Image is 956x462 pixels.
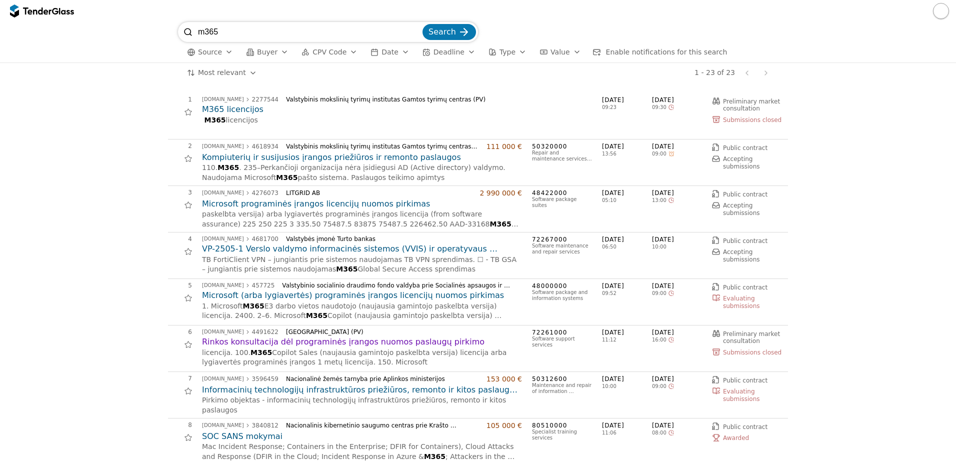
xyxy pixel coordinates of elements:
[652,197,666,203] span: 13:00
[202,163,507,181] span: Perkančioji organizacija nėra įsidiegusi AD (Active directory) valdymo. Naudojama Microsoft
[532,150,592,162] div: Repair and maintenance services of personal computers
[602,290,652,296] span: 09:52
[723,98,782,112] span: Preliminary market consultation
[606,48,727,56] span: Enable notifications for this search
[202,210,490,228] span: paskelbta versija) arba lygiavertės programinės įrangos licencija (from software assurance) 225 2...
[602,430,652,436] span: 11:06
[532,142,592,151] span: 50320000
[652,375,702,383] span: [DATE]
[723,155,760,169] span: Accepting submissions
[202,144,244,149] div: [DOMAIN_NAME]
[723,248,760,262] span: Accepting submissions
[286,189,472,196] div: LITGRID AB
[252,329,278,335] div: 4491622
[168,328,192,335] div: 6
[652,421,702,430] span: [DATE]
[602,197,652,203] span: 05:10
[198,48,222,56] span: Source
[202,282,274,288] a: [DOMAIN_NAME]457725
[168,375,192,382] div: 7
[602,328,652,337] span: [DATE]
[532,382,592,394] div: Maintenance and repair of information technology equipment
[226,116,258,124] span: licencijos
[202,422,278,428] a: [DOMAIN_NAME]3840812
[202,236,244,241] div: [DOMAIN_NAME]
[550,48,569,56] span: Value
[532,328,592,337] span: 72261000
[168,142,192,149] div: 2
[202,348,250,356] span: licencija. 100.
[242,46,292,58] button: Buyer
[602,151,652,157] span: 13:56
[532,243,592,255] div: Software maintenance and repair services
[652,151,666,157] span: 09:00
[532,336,592,348] div: Software support services
[202,190,278,196] a: [DOMAIN_NAME]4276073
[168,189,192,196] div: 3
[652,235,702,244] span: [DATE]
[479,189,522,197] div: 2 990 000 €
[252,143,278,149] div: 4618934
[652,290,666,296] span: 09:00
[202,329,278,335] a: [DOMAIN_NAME]4491622
[252,422,278,428] div: 3840812
[202,384,522,395] a: Informacinių technologijų infrastruktūros priežiūros, remonto ir kitos paslaugos (Atviras konkursas)
[602,383,652,389] span: 10:00
[602,282,652,290] span: [DATE]
[183,46,237,58] button: Source
[532,189,592,197] span: 48422000
[381,48,398,56] span: Date
[652,142,702,151] span: [DATE]
[202,163,522,182] div: –
[652,337,666,343] span: 16:00
[602,337,652,343] span: 11:12
[202,104,522,115] a: M365 licencijos
[202,311,501,329] span: Copilot (naujausia gamintojo paskelbta versija) licencija. 10. 7
[286,422,479,429] div: Nacionalinis kibernetinio saugumo centras prie Krašto apsaugos ministerijos
[428,27,456,36] span: Search
[202,302,243,310] span: 1. Microsoft
[202,302,499,320] span: E3 darbo vietos naudotojo (naujausia gamintojo paskelbta versija) licencija. 2400. 2
[217,163,239,171] span: M365
[723,388,760,402] span: Evaluating submissions
[252,236,278,242] div: 4681700
[168,96,192,103] div: 1
[202,301,522,321] div: –
[202,152,522,163] h2: Kompiuterių ir susijusios įrangos priežiūros ir remonto paslaugos
[602,375,652,383] span: [DATE]
[424,452,445,460] span: M365
[286,143,479,150] div: Valstybinis mokslinių tyrimų institutas Gamtos tyrimų centras (PV)
[202,442,516,460] span: Mac Incident Response; Containers in the Enterprise; DFIR for Containers), Cloud Attacks and Resp...
[202,255,519,273] span: TB FortiClient VPN – jungiantis prie sistemos naudojamas TB VPN sprendimas. ☐ - TB GSA – jungiant...
[652,430,666,436] span: 08:00
[202,431,522,442] h2: SOC SANS mokymai
[357,265,475,273] span: Global Secure Access sprendimas
[723,116,781,123] span: Submissions closed
[486,375,522,383] div: 153 000 €
[532,421,592,430] span: 80510000
[723,295,760,309] span: Evaluating submissions
[202,163,217,171] span: 110.
[276,173,297,181] span: M365
[282,282,514,289] div: Valstybinio socialinio draudimo fondo valdyba prie Socialinės apsaugos ir darbo ministerijos
[723,377,767,384] span: Public contract
[590,46,730,58] button: Enable notifications for this search
[198,22,420,42] input: Search tenders...
[168,282,192,289] div: 5
[202,96,278,102] a: [DOMAIN_NAME]2277544
[535,46,584,58] button: Value
[602,142,652,151] span: [DATE]
[297,173,444,181] span: pašto sistema. Paslaugos teikimo apimtys
[252,190,278,196] div: 4276073
[286,96,514,103] div: Valstybinis mokslinių tyrimų institutas Gamtos tyrimų centras (PV)
[202,243,522,254] a: VP-2505-1 Verslo valdymo informacinės sistemos (VVIS) ir operatyvaus nekilnojamojo turto valdymo ...
[652,189,702,197] span: [DATE]
[694,68,735,77] div: 1 - 23 of 23
[602,244,652,250] span: 06:50
[532,429,592,441] div: Specialist training services
[202,198,522,209] h2: Microsoft programinės įrangos licencijų nuomos pirkimas
[532,375,592,383] span: 50312600
[202,283,244,288] div: [DOMAIN_NAME]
